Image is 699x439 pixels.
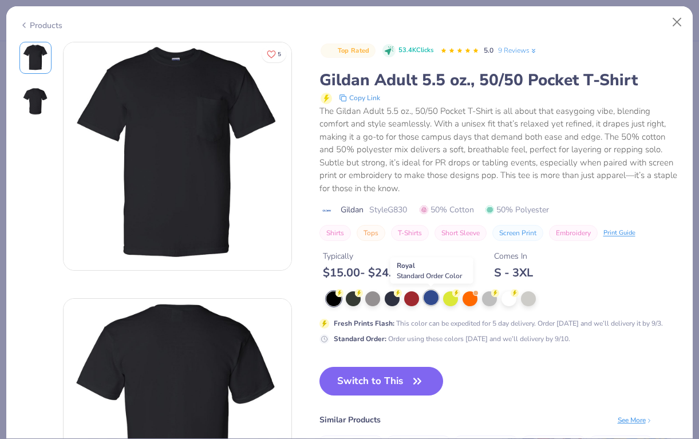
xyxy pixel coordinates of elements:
div: Similar Products [319,414,381,426]
button: Shirts [319,225,351,241]
div: The Gildan Adult 5.5 oz., 50/50 Pocket T-Shirt is all about that easygoing vibe, blending comfort... [319,105,680,195]
button: Short Sleeve [435,225,487,241]
span: 53.4K Clicks [398,46,433,56]
div: See More [618,415,653,425]
button: Badge Button [321,43,376,58]
div: Typically [323,250,417,262]
strong: Standard Order : [334,334,386,343]
div: Gildan Adult 5.5 oz., 50/50 Pocket T-Shirt [319,69,680,91]
div: This color can be expedited for 5 day delivery. Order [DATE] and we’ll delivery it by 9/3. [334,318,663,329]
button: Screen Print [492,225,543,241]
button: Switch to This [319,367,444,396]
span: Style G830 [369,204,407,216]
span: Top Rated [338,48,370,54]
span: 50% Polyester [485,204,549,216]
img: brand logo [319,206,335,215]
img: Top Rated sort [326,46,335,56]
span: Gildan [341,204,364,216]
span: 5.0 [484,46,493,55]
button: Close [666,11,688,33]
div: S - 3XL [494,266,533,280]
div: $ 15.00 - $ 24.00 [323,266,417,280]
button: Embroidery [549,225,598,241]
div: Royal [390,258,473,284]
a: 9 Reviews [498,45,538,56]
img: Front [22,44,49,72]
span: 5 [278,52,281,57]
div: Products [19,19,62,31]
span: 50% Cotton [420,204,474,216]
button: Like [262,46,286,62]
img: Front [64,42,291,270]
button: copy to clipboard [335,91,384,105]
span: Standard Order Color [397,271,462,280]
button: T-Shirts [391,225,429,241]
button: Tops [357,225,385,241]
div: Order using these colors [DATE] and we’ll delivery by 9/10. [334,334,570,344]
div: Print Guide [603,228,635,238]
strong: Fresh Prints Flash : [334,319,394,328]
img: Back [22,88,49,115]
div: 5.0 Stars [440,42,479,60]
div: Comes In [494,250,533,262]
